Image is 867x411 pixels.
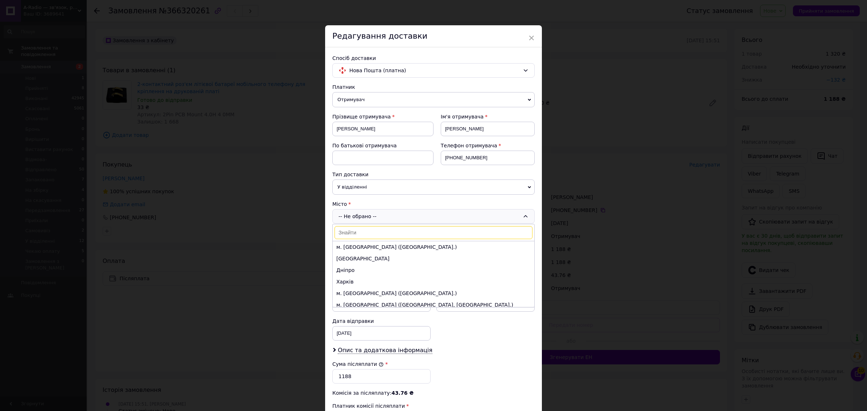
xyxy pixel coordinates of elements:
[332,84,355,90] span: Платник
[332,114,391,120] span: Прізвище отримувача
[441,114,484,120] span: Ім'я отримувача
[441,151,535,165] input: +380
[332,317,431,325] div: Дата відправки
[333,264,534,276] li: Дніпро
[333,299,534,311] li: м. [GEOGRAPHIC_DATA] ([GEOGRAPHIC_DATA], [GEOGRAPHIC_DATA].)
[349,66,520,74] span: Нова Пошта (платна)
[528,32,535,44] span: ×
[332,172,368,177] span: Тип доставки
[335,226,532,239] input: Знайти
[332,143,397,148] span: По батькові отримувача
[333,241,534,253] li: м. [GEOGRAPHIC_DATA] ([GEOGRAPHIC_DATA].)
[325,25,542,47] div: Редагування доставки
[332,55,535,62] div: Спосіб доставки
[441,143,497,148] span: Телефон отримувача
[332,389,535,397] div: Комісія за післяплату:
[332,209,535,224] div: -- Не обрано --
[332,361,384,367] label: Сума післяплати
[333,253,534,264] li: [GEOGRAPHIC_DATA]
[332,92,535,107] span: Отримувач
[333,276,534,287] li: Харків
[333,287,534,299] li: м. [GEOGRAPHIC_DATA] ([GEOGRAPHIC_DATA].)
[332,403,405,409] span: Платник комісії післяплати
[392,390,414,396] span: 43.76 ₴
[338,347,432,354] span: Опис та додаткова інформація
[332,200,535,208] div: Місто
[332,179,535,195] span: У відділенні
